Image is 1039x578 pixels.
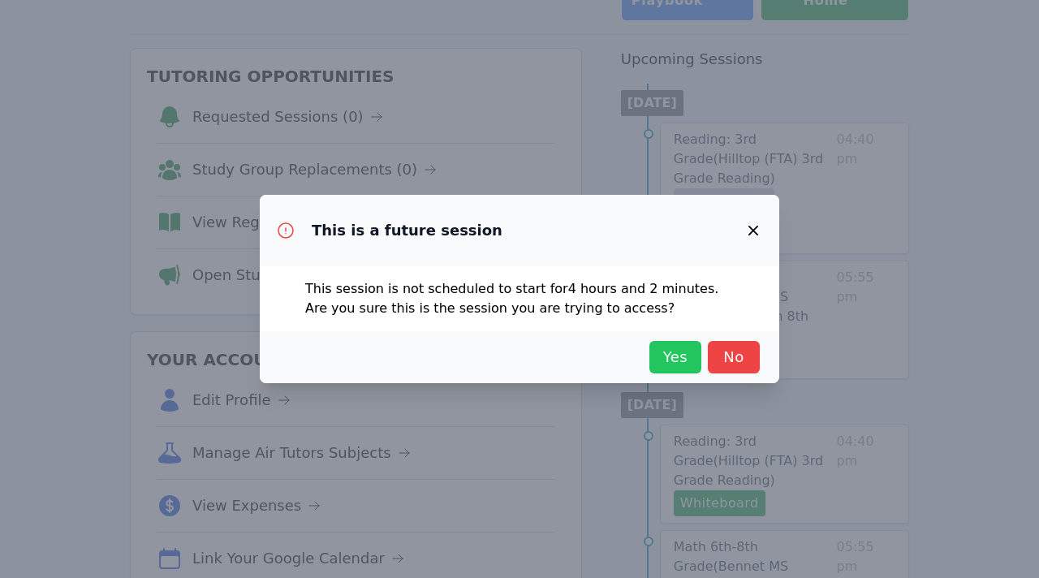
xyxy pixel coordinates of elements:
h3: This is a future session [312,221,502,240]
p: This session is not scheduled to start for 4 hours and 2 minutes . Are you sure this is the sessi... [305,279,734,318]
button: Yes [649,341,701,373]
span: Yes [657,346,693,369]
span: No [716,346,752,369]
button: No [708,341,760,373]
